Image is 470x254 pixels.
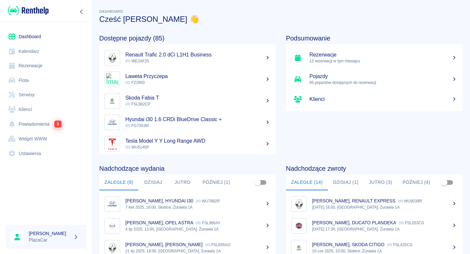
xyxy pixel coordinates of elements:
[286,90,462,108] a: Klienci
[309,96,457,103] h5: Klienci
[168,175,197,190] button: Jutro
[286,47,462,69] a: Rezerwacje12 rezerwacji w tym miesiącu
[99,175,138,190] button: Zaległe (6)
[5,58,86,73] a: Rezerwacje
[138,175,168,190] button: Dzisiaj
[293,242,305,254] img: Image
[5,87,86,102] a: Serwisy
[106,116,118,129] img: Image
[99,165,275,172] h4: Nadchodzące wydania
[312,204,457,210] p: [DATE] 16:00, [GEOGRAPHIC_DATA], Żurawia 1A
[125,95,270,101] h5: Skoda Fabia T
[125,204,270,210] p: 7 kwi 2025, 16:00, Słubice, Żurawia 1A
[5,102,86,117] a: Klienci
[312,198,396,203] p: [PERSON_NAME], RENAULT EXPRESS
[328,175,364,190] button: Dzisiaj (1)
[8,5,49,16] img: Renthelp logo
[286,193,462,215] a: Image[PERSON_NAME], RENAULT EXPRESS WU8039R[DATE] 16:00, [GEOGRAPHIC_DATA], Żurawia 1A
[99,15,462,24] h3: Cześć [PERSON_NAME] 👋
[106,52,118,64] img: Image
[312,220,396,225] p: [PERSON_NAME], DUCATO PLANDEKA
[399,221,424,225] p: FSL053CG
[125,242,203,247] p: [PERSON_NAME], [PERSON_NAME]
[309,58,457,64] p: 12 rezerwacji w tym miesiącu
[309,80,457,86] p: 85 pojazdów dostępnych do rezerwacji
[387,243,413,247] p: FSL425CG
[364,175,397,190] button: Jutro (3)
[99,47,275,69] a: ImageRenault Trafic 2.0 dCi L1H1 Business WE2AF25
[99,90,275,112] a: ImageSkoda Fabia T FSL982CP
[5,132,86,146] a: Widget WWW
[99,193,275,215] a: Image[PERSON_NAME], HYUNDAI I30 WU7882R7 kwi 2025, 16:00, Słubice, Żurawia 1A
[106,242,118,254] img: Image
[312,248,457,254] p: 10 cze 2025, 10:00, Słubice, Żurawia 1A
[5,117,86,132] a: Powiadomienia1
[286,34,462,42] h4: Podsumowanie
[106,198,118,210] img: Image
[5,73,86,88] a: Flota
[398,199,422,203] p: WU8039R
[286,215,462,237] a: Image[PERSON_NAME], DUCATO PLANDEKA FSL053CG[DATE] 17:30, [GEOGRAPHIC_DATA], Żurawia 1A
[125,145,149,150] span: WU5145P
[196,199,220,203] p: WU7882R
[125,116,270,123] h5: Hyundai i30 1.6 CRDi BlueDrive Classic +
[99,112,275,133] a: ImageHyundai i30 1.6 CRDi BlueDrive Classic + FG7353M
[5,44,86,59] a: Kalendarz
[99,69,275,90] a: ImageLaweta Przyczepa FZ2903
[5,5,49,16] a: Renthelp logo
[125,123,149,128] span: FG7353M
[125,52,270,58] h5: Renault Trafic 2.0 dCi L1H1 Business
[99,133,275,155] a: ImageTesla Model Y Y Long Range AWD WU5145P
[106,73,118,86] img: Image
[125,73,270,80] h5: Laweta Przyczepa
[125,220,193,225] p: [PERSON_NAME], OPEL ASTRA
[197,175,235,190] button: Później (1)
[125,248,270,254] p: 21 lip 2025, 18:00, [GEOGRAPHIC_DATA], Żurawia 1A
[251,176,264,189] span: Pokaż przypisane tylko do mnie
[293,220,305,232] img: Image
[106,138,118,150] img: Image
[125,138,270,144] h5: Tesla Model Y Y Long Range AWD
[293,198,305,210] img: Image
[125,198,193,203] p: [PERSON_NAME], HYUNDAI I30
[125,80,145,85] span: FZ2903
[196,221,220,225] p: FSL966AY
[99,9,123,13] span: Dashboard
[5,146,86,161] a: Ustawienia
[5,29,86,44] a: Dashboard
[312,226,457,232] p: [DATE] 17:30, [GEOGRAPHIC_DATA], Żurawia 1A
[397,175,435,190] button: Później (4)
[286,165,462,172] h4: Nadchodzące zwroty
[286,175,328,190] button: Zaległe (14)
[312,242,384,247] p: [PERSON_NAME], SKODA CITIGO
[29,230,70,237] h6: [PERSON_NAME]
[125,102,150,106] span: FSL982CP
[125,59,149,63] span: WE2AF25
[29,237,70,244] p: PlazaCar
[106,220,118,232] img: Image
[438,176,450,189] span: Pokaż przypisane tylko do mnie
[205,243,230,247] p: FSL855AG
[54,120,62,128] span: 1
[99,215,275,237] a: Image[PERSON_NAME], OPEL ASTRA FSL966AY4 lip 2025, 13:00, [GEOGRAPHIC_DATA], Żurawia 1A
[99,34,275,42] h4: Dostępne pojazdy (85)
[309,52,457,58] h5: Rezerwacje
[286,69,462,90] a: Pojazdy85 pojazdów dostępnych do rezerwacji
[106,95,118,107] img: Image
[309,73,457,80] h5: Pojazdy
[77,8,86,16] button: Zwiń nawigację
[125,226,270,232] p: 4 lip 2025, 13:00, [GEOGRAPHIC_DATA], Żurawia 1A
